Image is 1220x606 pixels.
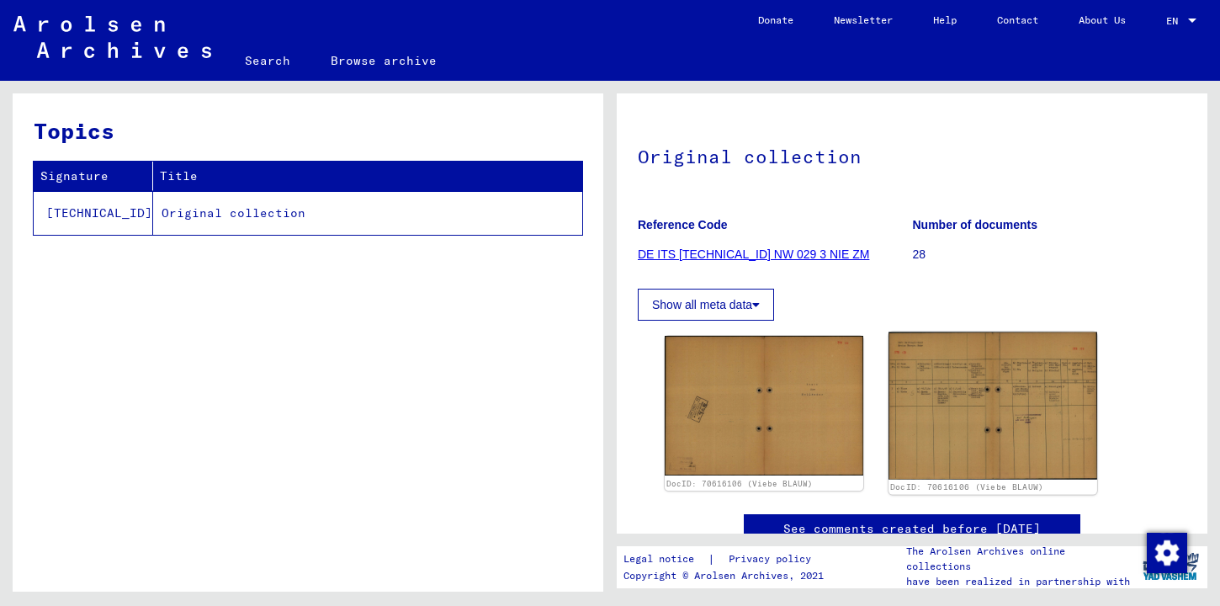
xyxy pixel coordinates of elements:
img: Change consent [1147,533,1187,573]
a: Browse archive [310,40,457,81]
h1: Original collection [638,118,1186,192]
b: Reference Code [638,218,728,231]
th: Signature [34,162,153,191]
b: Number of documents [913,218,1038,231]
p: have been realized in partnership with [906,574,1134,589]
a: Privacy policy [715,550,831,568]
td: Original collection [153,191,582,235]
a: See comments created before [DATE] [783,520,1041,538]
p: The Arolsen Archives online collections [906,544,1134,574]
th: Title [153,162,582,191]
span: EN [1166,15,1185,27]
a: DocID: 70616106 (Viebe BLAUW) [666,479,813,488]
p: 28 [913,246,1187,263]
a: DE ITS [TECHNICAL_ID] NW 029 3 NIE ZM [638,247,869,261]
div: | [623,550,831,568]
td: [TECHNICAL_ID] [34,191,153,235]
img: Arolsen_neg.svg [13,16,211,58]
a: DocID: 70616106 (Viebe BLAUW) [890,481,1044,492]
p: Copyright © Arolsen Archives, 2021 [623,568,831,583]
h3: Topics [34,114,581,147]
img: 001.jpg [665,336,863,476]
img: yv_logo.png [1139,545,1202,587]
img: 002.jpg [888,332,1097,479]
a: Legal notice [623,550,708,568]
a: Search [225,40,310,81]
button: Show all meta data [638,289,774,321]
